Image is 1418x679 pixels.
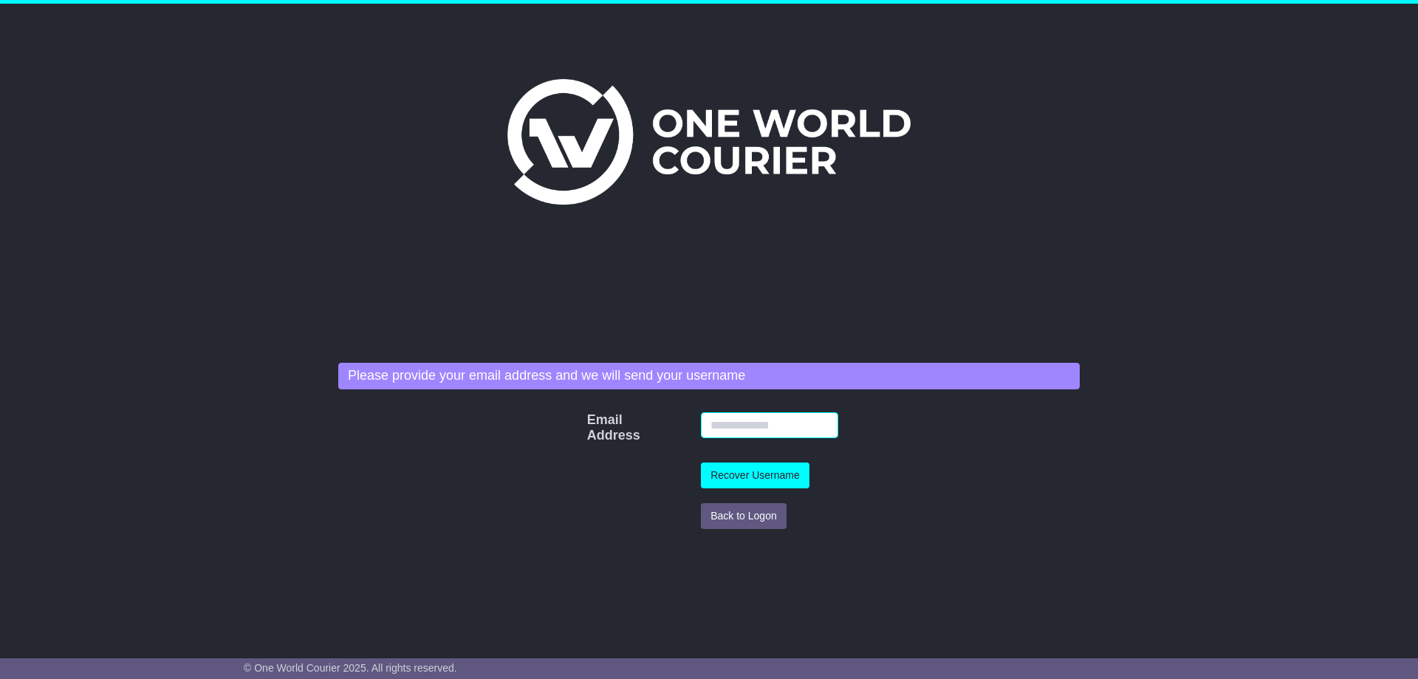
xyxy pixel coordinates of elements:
[244,662,457,674] span: © One World Courier 2025. All rights reserved.
[701,503,787,529] button: Back to Logon
[338,363,1080,389] div: Please provide your email address and we will send your username
[580,412,606,444] label: Email Address
[701,463,809,488] button: Recover Username
[507,79,911,205] img: One World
